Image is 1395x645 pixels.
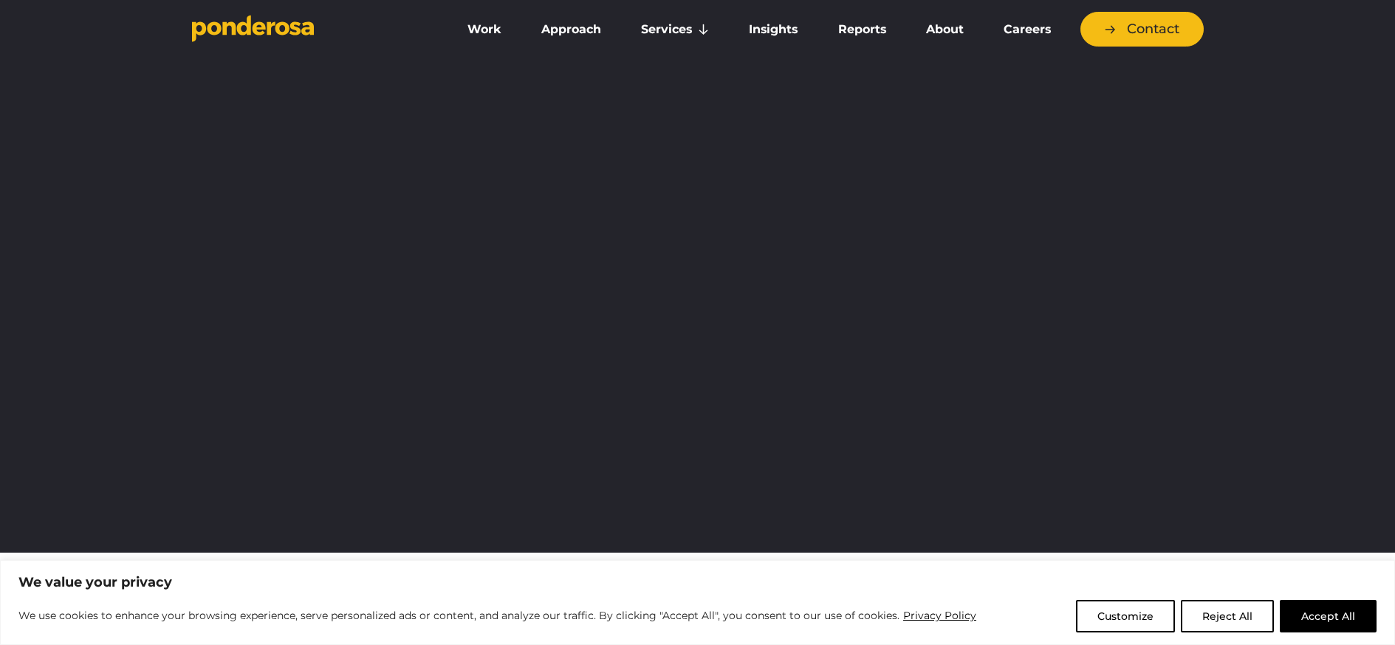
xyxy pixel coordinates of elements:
[821,14,903,45] a: Reports
[1280,600,1377,632] button: Accept All
[1080,12,1204,47] a: Contact
[1181,600,1274,632] button: Reject All
[624,14,726,45] a: Services
[524,14,618,45] a: Approach
[18,573,1377,591] p: We value your privacy
[909,14,981,45] a: About
[732,14,815,45] a: Insights
[450,14,518,45] a: Work
[1076,600,1175,632] button: Customize
[902,607,977,624] a: Privacy Policy
[18,607,977,624] p: We use cookies to enhance your browsing experience, serve personalized ads or content, and analyz...
[987,14,1068,45] a: Careers
[192,15,428,44] a: Go to homepage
